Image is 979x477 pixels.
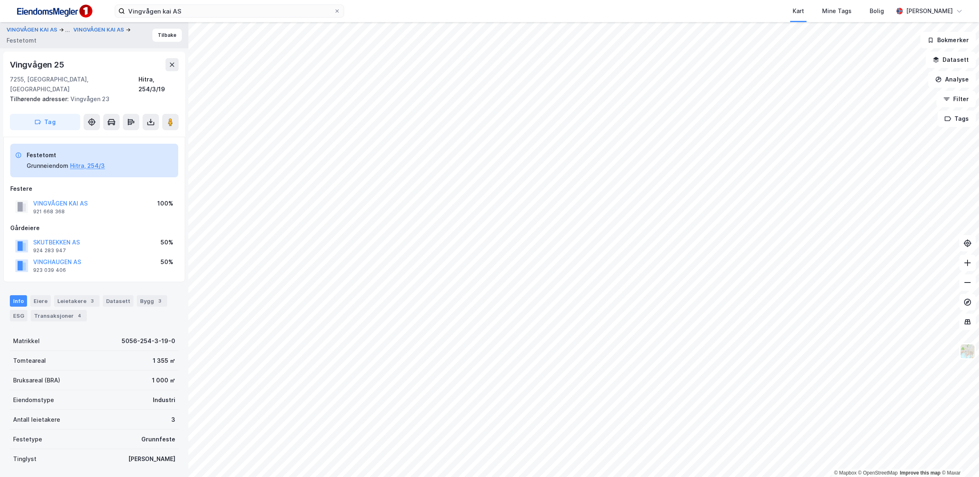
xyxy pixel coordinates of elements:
div: Grunnfeste [141,434,175,444]
div: Matrikkel [13,336,40,346]
div: Vingvågen 25 [10,58,66,71]
button: VINGVÅGEN KAI AS [73,26,126,34]
button: VINGVÅGEN KAI AS [7,25,59,35]
button: Tilbake [152,29,182,42]
div: ... [65,25,70,35]
div: Gårdeiere [10,223,178,233]
div: 3 [171,415,175,425]
div: ESG [10,310,27,321]
div: Info [10,295,27,307]
div: 921 668 368 [33,208,65,215]
span: Tilhørende adresser: [10,95,70,102]
a: OpenStreetMap [858,470,898,476]
div: 7255, [GEOGRAPHIC_DATA], [GEOGRAPHIC_DATA] [10,75,138,94]
div: Grunneiendom [27,161,68,171]
div: Festetomt [27,150,105,160]
div: [PERSON_NAME] [128,454,175,464]
div: Antall leietakere [13,415,60,425]
a: Improve this map [900,470,940,476]
div: Vingvågen 23 [10,94,172,104]
div: Festere [10,184,178,194]
div: 100% [157,199,173,208]
button: Analyse [928,71,976,88]
div: Bygg [137,295,167,307]
div: Eiere [30,295,51,307]
button: Tags [938,111,976,127]
img: F4PB6Px+NJ5v8B7XTbfpPpyloAAAAASUVORK5CYII= [13,2,95,20]
button: Datasett [926,52,976,68]
div: 4 [75,312,84,320]
button: Hitra, 254/3 [70,161,105,171]
div: Bolig [870,6,884,16]
div: Festetype [13,434,42,444]
div: 923 039 406 [33,267,66,274]
div: Kart [793,6,804,16]
div: Tinglyst [13,454,36,464]
button: Tag [10,114,80,130]
div: Leietakere [54,295,100,307]
div: 50% [161,257,173,267]
div: 1 000 ㎡ [152,375,175,385]
div: 1 355 ㎡ [153,356,175,366]
button: Filter [936,91,976,107]
div: Bruksareal (BRA) [13,375,60,385]
div: Transaksjoner [31,310,87,321]
div: Datasett [103,295,134,307]
div: 50% [161,237,173,247]
div: Hitra, 254/3/19 [138,75,179,94]
input: Søk på adresse, matrikkel, gårdeiere, leietakere eller personer [125,5,334,17]
button: Bokmerker [920,32,976,48]
div: Mine Tags [822,6,852,16]
div: 5056-254-3-19-0 [122,336,175,346]
div: Kontrollprogram for chat [938,438,979,477]
div: 924 283 947 [33,247,66,254]
div: 3 [88,297,96,305]
div: Festetomt [7,36,36,45]
iframe: Chat Widget [938,438,979,477]
div: [PERSON_NAME] [906,6,953,16]
a: Mapbox [834,470,857,476]
img: Z [960,344,975,359]
div: Industri [153,395,175,405]
div: Eiendomstype [13,395,54,405]
div: 3 [156,297,164,305]
div: Tomteareal [13,356,46,366]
